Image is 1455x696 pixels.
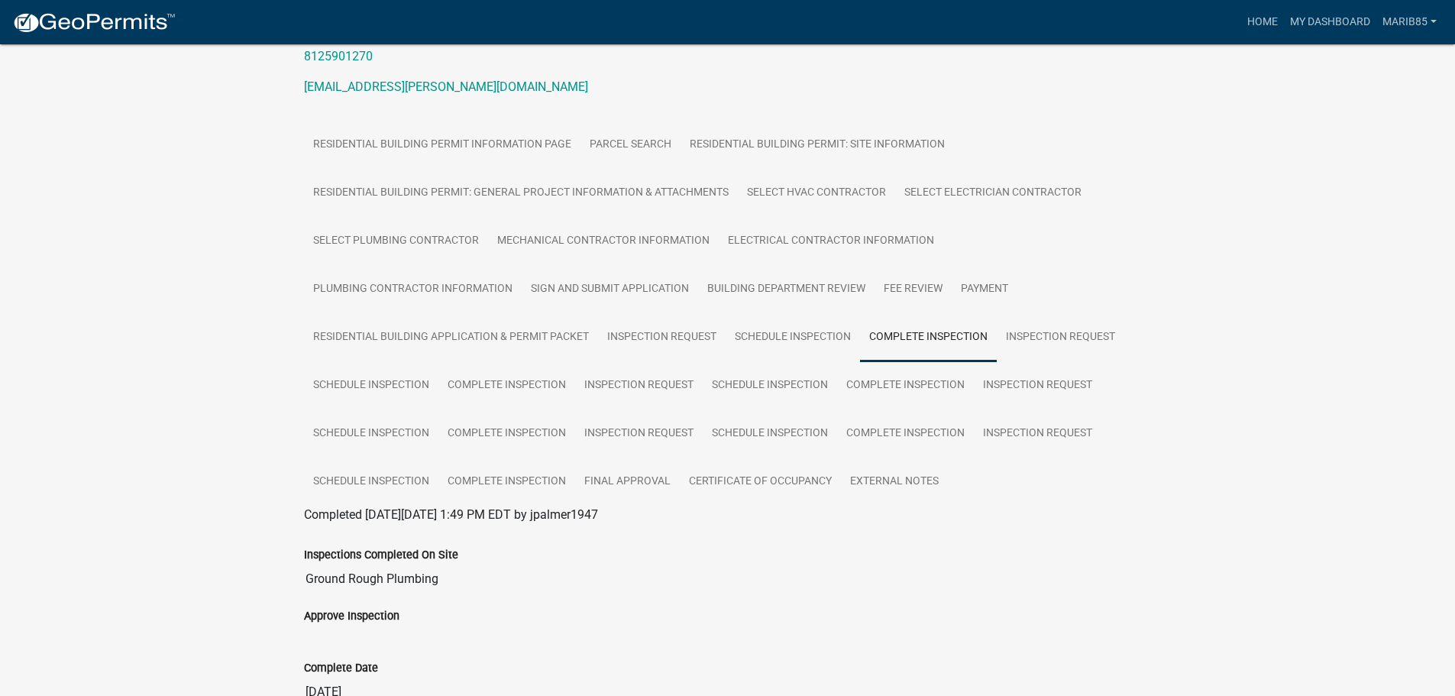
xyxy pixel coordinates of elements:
a: Certificate of Occupancy [680,458,841,507]
a: Fee Review [875,265,952,314]
a: Inspection Request [997,313,1124,362]
a: Schedule Inspection [304,458,438,507]
span: Completed [DATE][DATE] 1:49 PM EDT by jpalmer1947 [304,507,598,522]
a: 8125901270 [304,49,373,63]
a: Select Plumbing Contractor [304,217,488,266]
a: Residential Building Permit Information Page [304,121,580,170]
a: Complete Inspection [438,458,575,507]
a: Electrical Contractor Information [719,217,943,266]
a: Schedule Inspection [703,361,837,410]
a: Complete Inspection [438,410,575,458]
a: Schedule Inspection [304,361,438,410]
a: Select Electrician Contractor [895,169,1091,218]
label: Complete Date [304,663,378,674]
a: Residential Building Permit: Site Information [681,121,954,170]
a: Inspection Request [598,313,726,362]
a: Schedule Inspection [304,410,438,458]
a: Residential Building Application & Permit Packet [304,313,598,362]
a: Building Department Review [698,265,875,314]
a: Complete Inspection [837,361,974,410]
a: Parcel search [580,121,681,170]
a: External Notes [841,458,948,507]
a: Payment [952,265,1017,314]
a: Complete Inspection [438,361,575,410]
a: Residential Building Permit: General Project Information & Attachments [304,169,738,218]
a: Home [1241,8,1284,37]
a: Mechanical Contractor Information [488,217,719,266]
a: Sign and Submit Application [522,265,698,314]
a: Plumbing Contractor Information [304,265,522,314]
a: Complete Inspection [860,313,997,362]
a: marib85 [1376,8,1443,37]
a: Inspection Request [974,361,1101,410]
a: Inspection Request [974,410,1101,458]
a: Select HVAC contractor [738,169,895,218]
a: Schedule Inspection [703,410,837,458]
a: Complete Inspection [837,410,974,458]
a: Final Approval [575,458,680,507]
label: Inspections Completed On Site [304,550,458,561]
a: My Dashboard [1284,8,1376,37]
a: Inspection Request [575,361,703,410]
label: Approve Inspection [304,611,399,622]
a: Schedule Inspection [726,313,860,362]
a: [EMAIL_ADDRESS][PERSON_NAME][DOMAIN_NAME] [304,79,588,94]
a: Inspection Request [575,410,703,458]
